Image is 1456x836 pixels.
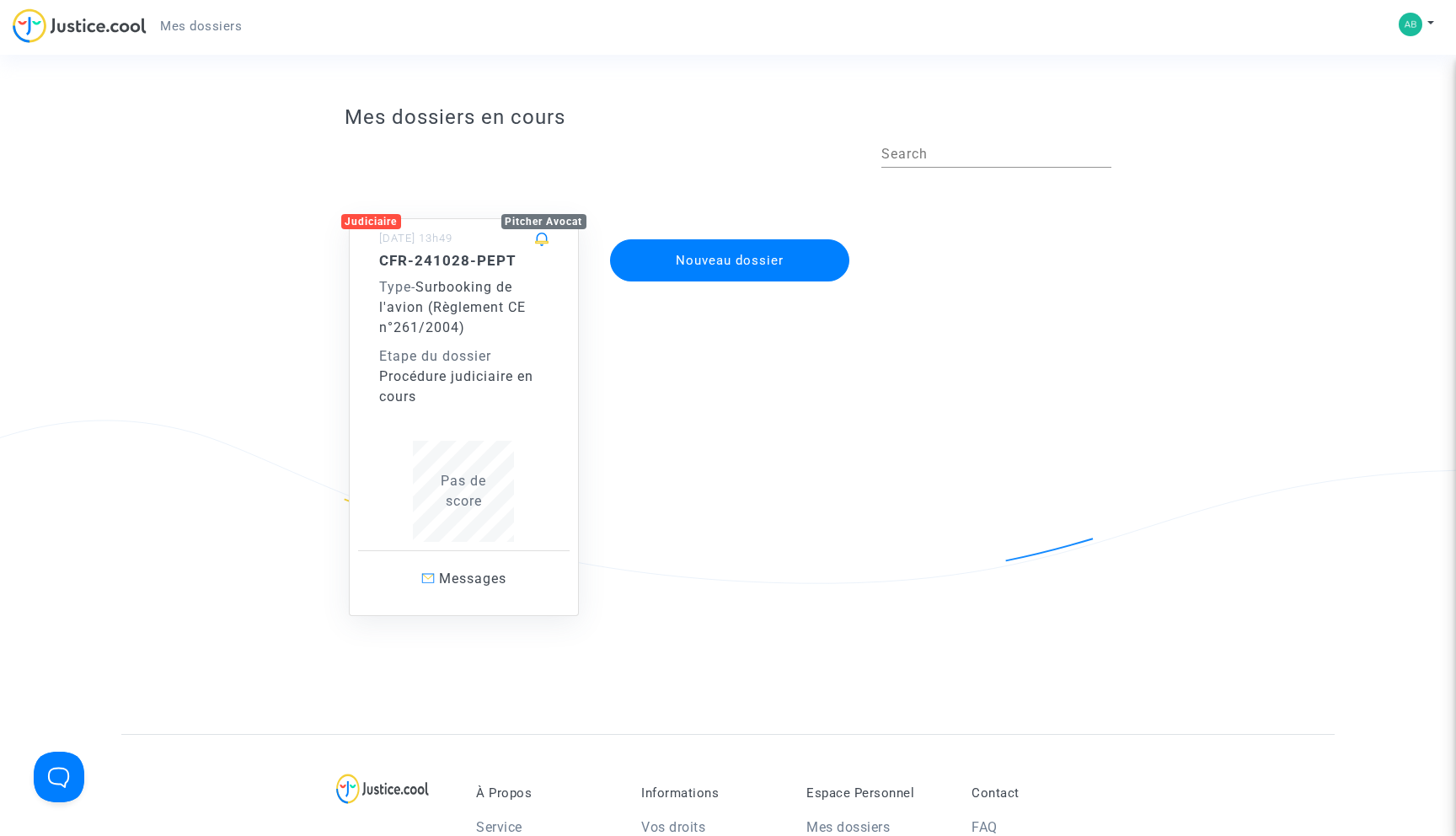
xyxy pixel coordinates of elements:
a: Messages [358,550,570,607]
a: Nouveau dossier [608,228,851,244]
a: FAQ [972,819,998,835]
iframe: Help Scout Beacon - Open [34,752,84,802]
small: [DATE] 13h49 [379,232,452,244]
div: Procédure judiciaire en cours [379,367,549,407]
img: logo-lg.svg [336,774,430,804]
span: Mes dossiers [160,19,242,34]
span: Messages [439,571,506,587]
div: Etape du dossier [379,346,549,367]
a: Mes dossiers [147,13,255,39]
span: Surbooking de l'avion (Règlement CE n°261/2004) [379,279,526,335]
p: Espace Personnel [806,785,946,801]
a: Service [476,819,522,835]
a: Vos droits [641,819,705,835]
span: - [379,279,415,295]
h5: CFR-241028-PEPT [379,252,549,269]
a: Mes dossiers [806,819,890,835]
div: Pitcher Avocat [501,214,587,229]
span: Pas de score [441,473,486,509]
h3: Mes dossiers en cours [345,105,1112,130]
img: jc-logo.svg [13,8,147,43]
div: Judiciaire [341,214,402,229]
span: Type [379,279,411,295]
p: Contact [972,785,1111,801]
button: Nouveau dossier [610,239,849,281]
p: À Propos [476,785,616,801]
p: Informations [641,785,781,801]
a: JudiciairePitcher Avocat[DATE] 13h49CFR-241028-PEPTType-Surbooking de l'avion (Règlement CE n°261... [332,185,597,616]
img: 37832c7f53788b26c1856e92510ac61a [1399,13,1422,36]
